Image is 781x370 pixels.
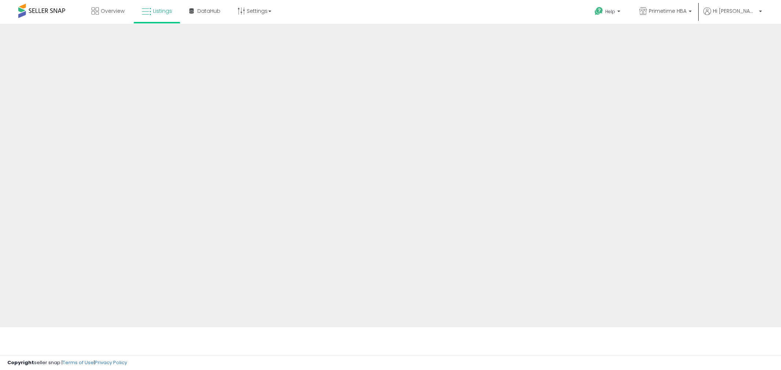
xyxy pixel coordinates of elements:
[153,7,172,15] span: Listings
[649,7,687,15] span: Primetime HBA
[703,7,762,24] a: Hi [PERSON_NAME]
[605,8,615,15] span: Help
[589,1,628,24] a: Help
[713,7,757,15] span: Hi [PERSON_NAME]
[197,7,220,15] span: DataHub
[101,7,124,15] span: Overview
[594,7,603,16] i: Get Help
